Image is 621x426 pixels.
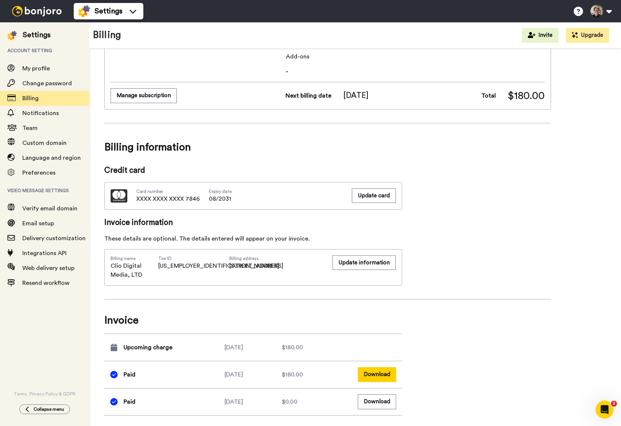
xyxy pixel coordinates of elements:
[124,343,172,352] span: Upcoming charge
[124,397,136,406] span: Paid
[104,313,402,328] span: Invoice
[22,110,59,116] span: Notifications
[229,261,324,270] span: [STREET_ADDRESS]
[104,165,402,176] span: Credit card
[224,370,282,379] div: [DATE]
[224,397,282,406] div: [DATE]
[78,5,90,17] img: settings-colored.svg
[611,401,617,407] span: 2
[358,394,396,409] button: Download
[352,188,396,203] button: Update card
[22,95,39,101] span: Billing
[22,280,70,286] span: Resend workflow
[282,370,303,379] span: $180.00
[22,265,74,271] span: Web delivery setup
[95,6,122,16] span: Settings
[282,343,339,352] div: $180.00
[22,220,54,226] span: Email setup
[136,194,200,203] span: XXXX XXXX XXXX 7846
[22,250,67,256] span: Integrations API
[104,217,402,228] span: Invoice information
[286,52,545,61] span: Add-ons
[136,188,200,194] span: Card number
[596,401,614,419] iframe: Intercom live chat
[209,194,232,203] span: 08/2031
[332,255,396,279] a: Update information
[22,80,72,86] span: Change password
[111,255,158,261] span: Billing name
[286,91,331,100] span: Next billing date
[111,88,177,103] button: Manage subscription
[224,343,282,352] div: [DATE]
[158,261,279,270] span: [US_EMPLOYER_IDENTIFICATION_NUMBER]
[481,91,496,100] span: Total
[124,370,136,379] span: Paid
[158,255,279,261] span: Tax ID
[229,255,324,261] span: Billing address
[23,30,51,40] div: Settings
[508,88,545,103] span: $180.00
[19,404,70,414] button: Collapse menu
[93,30,121,41] h1: Billing
[22,125,38,131] span: Team
[22,140,67,146] span: Custom domain
[343,90,369,101] span: [DATE]
[111,261,158,279] span: Clio Digital Media, LTD
[358,367,396,382] button: Download
[282,397,297,406] span: $0.00
[286,67,545,76] span: -
[22,170,55,176] span: Preferences
[104,234,402,243] div: These details are optional. The details entered will appear on your invoice.
[332,255,396,270] button: Update information
[566,28,609,43] button: Upgrade
[9,6,65,16] img: bj-logo-header-white.svg
[104,137,551,158] span: Billing information
[22,155,81,161] span: Language and region
[34,406,64,412] span: Collapse menu
[22,206,77,212] span: Verify email domain
[22,66,50,71] span: My profile
[7,31,17,40] img: settings-colored.svg
[522,28,558,43] button: Invite
[209,188,232,194] span: Expiry date
[22,235,86,241] span: Delivery customization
